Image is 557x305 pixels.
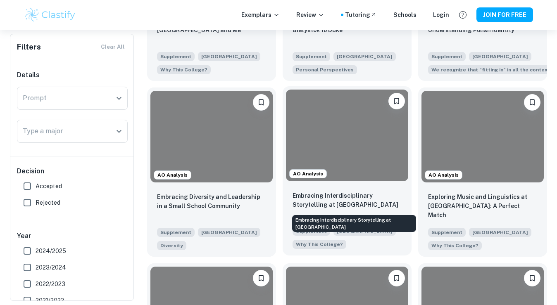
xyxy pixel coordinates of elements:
span: What is your sense of Duke as a university and a community, and why do you consider it a good mat... [428,240,482,250]
button: JOIN FOR FREE [476,7,533,22]
button: Please log in to bookmark exemplars [253,94,269,111]
button: Open [113,125,125,137]
span: Accepted [36,182,62,191]
span: Diversity [160,242,183,249]
button: Please log in to bookmark exemplars [388,270,405,286]
span: Personal Perspectives [296,66,354,73]
a: AO AnalysisPlease log in to bookmark exemplarsEmbracing Diversity and Leadership in a Small Schoo... [147,87,276,257]
span: AO Analysis [290,170,326,177]
span: 2022/2023 [36,279,65,288]
button: Please log in to bookmark exemplars [524,270,540,286]
span: Supplement [428,228,466,237]
span: 2024/2025 [36,246,66,255]
button: Please log in to bookmark exemplars [524,94,540,111]
button: Open [113,92,125,104]
button: Please log in to bookmark exemplars [388,93,405,109]
span: AO Analysis [154,171,191,179]
span: We believe a wide range of personal perspectives, beliefs, and lived experiences are essential to... [293,64,357,74]
p: Review [296,10,324,19]
a: AO AnalysisPlease log in to bookmark exemplarsEmbracing Interdisciplinary Storytelling at DukeSup... [283,87,412,257]
span: 2023/2024 [36,263,66,272]
span: [GEOGRAPHIC_DATA] [333,52,396,61]
span: Rejected [36,198,60,207]
h6: Decision [17,166,128,176]
button: Please log in to bookmark exemplars [253,270,269,286]
span: [GEOGRAPHIC_DATA] [198,228,260,237]
span: 2021/2022 [36,296,64,305]
span: AO Analysis [425,171,462,179]
span: [GEOGRAPHIC_DATA] [469,52,531,61]
span: What is your sense of Duke as a university and a community, and why do you consider it a good mat... [157,64,211,74]
span: We seek a diverse student body that embodies the wide range of human experience. In that context,... [157,240,186,250]
h6: Year [17,231,128,241]
span: Why This College? [160,66,207,73]
span: Supplement [293,52,330,61]
span: What is your sense of Duke as a university and a community, and why do you consider it a good mat... [293,239,346,249]
p: Embracing Diversity and Leadership in a Small School Community [157,192,266,210]
button: Help and Feedback [456,8,470,22]
a: Tutoring [345,10,377,19]
span: Why This College? [431,242,478,249]
div: Embracing Interdisciplinary Storytelling at [GEOGRAPHIC_DATA] [292,215,416,232]
span: Supplement [157,228,195,237]
span: Supplement [157,52,195,61]
h6: Details [17,70,128,80]
p: Exploring Music and Linguistics at Duke: A Perfect Match [428,192,537,220]
a: Schools [393,10,417,19]
span: [GEOGRAPHIC_DATA] [198,52,260,61]
a: AO AnalysisPlease log in to bookmark exemplarsExploring Music and Linguistics at Duke: A Perfect ... [418,87,547,257]
h6: Filters [17,41,41,53]
p: Exemplars [241,10,280,19]
span: Why This College? [296,241,343,248]
span: Supplement [428,52,466,61]
img: Clastify logo [24,7,76,23]
span: [GEOGRAPHIC_DATA] [469,228,531,237]
p: Embracing Interdisciplinary Storytelling at Duke [293,191,402,209]
a: Login [433,10,449,19]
